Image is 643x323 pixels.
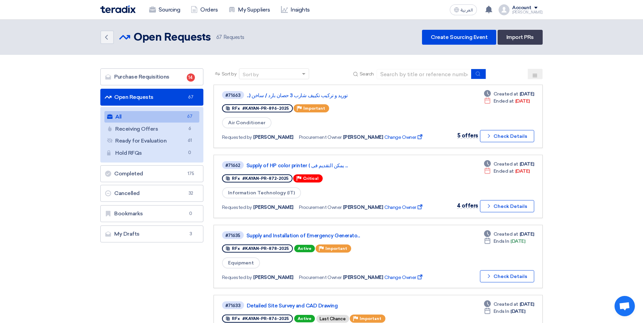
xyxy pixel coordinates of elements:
[299,274,342,281] span: Procurement Owner
[299,204,342,211] span: Procurement Owner
[303,106,325,111] span: Important
[216,34,222,40] span: 67
[499,4,509,15] img: profile_test.png
[276,2,315,17] a: Insights
[243,71,259,78] div: Sort by
[222,204,252,211] span: Requested by
[225,233,240,238] div: #71635
[384,204,423,211] span: Change Owner
[457,132,478,139] span: 5 offers
[316,315,349,323] div: Last Chance
[187,231,195,237] span: 3
[480,200,534,212] button: Check Details
[144,2,185,17] a: Sourcing
[325,246,347,251] span: Important
[498,30,543,45] a: Import PRs
[232,246,240,251] span: RFx
[104,111,199,123] a: All
[216,34,244,41] span: Requests
[186,137,194,144] span: 61
[494,168,514,175] span: Ended at
[484,308,525,315] div: [DATE]
[494,98,514,105] span: Ended at
[253,134,294,141] span: [PERSON_NAME]
[100,89,203,106] a: Open Requests67
[303,176,319,181] span: Critical
[100,205,203,222] a: Bookmarks0
[100,185,203,202] a: Cancelled32
[187,73,195,82] span: 14
[450,4,477,15] button: العربية
[187,190,195,197] span: 32
[100,68,203,85] a: Purchase Requisitions14
[104,123,199,135] a: Receiving Offers
[242,106,289,111] span: #KAYAN-PR-896-2025
[186,125,194,132] span: 6
[222,257,260,268] span: Equipment
[100,225,203,242] a: My Drafts3
[294,245,315,252] span: Active
[246,233,416,239] a: Supply and Installation of Emergency Generato...
[246,163,416,169] a: Supply of HP color printer ( يمكن التقديم فى ...
[225,303,241,308] div: #71633
[343,134,383,141] span: [PERSON_NAME]
[484,301,534,308] div: [DATE]
[225,93,241,98] div: #71663
[242,176,288,181] span: #KAYAN-PR-872-2025
[484,98,530,105] div: [DATE]
[247,92,416,99] a: توريد و تركيب تكييف شارب 3 حصان بارد / ساخن (...
[232,106,240,111] span: RFx
[186,113,194,120] span: 67
[512,10,543,14] div: [PERSON_NAME]
[422,30,496,45] a: Create Sourcing Event
[343,204,383,211] span: [PERSON_NAME]
[232,316,240,321] span: RFx
[225,163,240,168] div: #71662
[222,187,301,198] span: Information Technology (IT)
[222,117,272,128] span: Air Conditioner
[100,165,203,182] a: Completed175
[384,274,423,281] span: Change Owner
[494,301,518,308] span: Created at
[294,315,315,322] span: Active
[494,308,509,315] span: Ends In
[512,5,531,11] div: Account
[480,270,534,282] button: Check Details
[360,70,374,78] span: Search
[360,316,381,321] span: Important
[253,204,294,211] span: [PERSON_NAME]
[461,8,473,13] span: العربية
[222,274,252,281] span: Requested by
[299,134,342,141] span: Procurement Owner
[232,176,240,181] span: RFx
[494,231,518,238] span: Created at
[223,2,275,17] a: My Suppliers
[494,238,509,245] span: Ends In
[377,69,471,79] input: Search by title or reference number
[186,149,194,156] span: 0
[187,210,195,217] span: 0
[104,147,199,159] a: Hold RFQs
[242,316,289,321] span: #KAYAN-PR-876-2025
[484,168,530,175] div: [DATE]
[484,160,534,168] div: [DATE]
[134,31,211,44] h2: Open Requests
[222,134,252,141] span: Requested by
[242,246,289,251] span: #KAYAN-PR-878-2025
[494,160,518,168] span: Created at
[100,5,136,13] img: Teradix logo
[185,2,223,17] a: Orders
[104,135,199,147] a: Ready for Evaluation
[187,170,195,177] span: 175
[484,90,534,98] div: [DATE]
[480,130,534,142] button: Check Details
[384,134,423,141] span: Change Owner
[343,274,383,281] span: [PERSON_NAME]
[247,303,416,309] a: Detailed Site Survey and CAD Drawing
[187,94,195,101] span: 67
[222,70,237,78] span: Sort by
[484,238,525,245] div: [DATE]
[484,231,534,238] div: [DATE]
[253,274,294,281] span: [PERSON_NAME]
[494,90,518,98] span: Created at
